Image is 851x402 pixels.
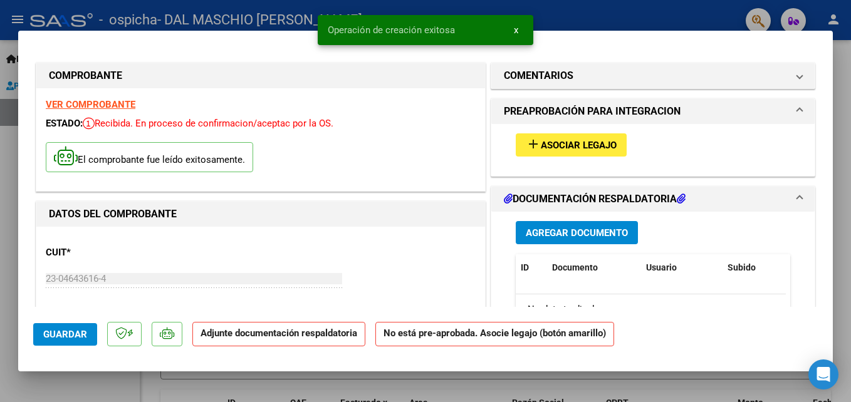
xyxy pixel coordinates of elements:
[526,227,628,239] span: Agregar Documento
[723,254,785,281] datatable-header-cell: Subido
[526,137,541,152] mat-icon: add
[641,254,723,281] datatable-header-cell: Usuario
[491,187,815,212] mat-expansion-panel-header: DOCUMENTACIÓN RESPALDATORIA
[521,262,529,272] span: ID
[43,329,87,340] span: Guardar
[491,124,815,176] div: PREAPROBACIÓN PARA INTEGRACION
[504,19,528,41] button: x
[516,294,786,326] div: No data to display
[808,359,838,389] div: Open Intercom Messenger
[46,99,135,110] a: VER COMPROBANTE
[785,254,848,281] datatable-header-cell: Acción
[516,254,547,281] datatable-header-cell: ID
[646,262,677,272] span: Usuario
[375,322,614,346] strong: No está pre-aprobada. Asocie legajo (botón amarillo)
[552,262,598,272] span: Documento
[547,254,641,281] datatable-header-cell: Documento
[516,133,627,157] button: Asociar Legajo
[491,99,815,124] mat-expansion-panel-header: PREAPROBACIÓN PARA INTEGRACION
[49,208,177,220] strong: DATOS DEL COMPROBANTE
[49,70,122,81] strong: COMPROBANTE
[504,192,686,207] h1: DOCUMENTACIÓN RESPALDATORIA
[516,221,638,244] button: Agregar Documento
[504,68,573,83] h1: COMENTARIOS
[201,327,357,339] strong: Adjunte documentación respaldatoria
[541,140,617,151] span: Asociar Legajo
[46,118,83,129] span: ESTADO:
[46,142,253,173] p: El comprobante fue leído exitosamente.
[504,104,681,119] h1: PREAPROBACIÓN PARA INTEGRACION
[491,63,815,88] mat-expansion-panel-header: COMENTARIOS
[46,245,175,260] p: CUIT
[33,323,97,346] button: Guardar
[728,262,756,272] span: Subido
[83,118,333,129] span: Recibida. En proceso de confirmacion/aceptac por la OS.
[514,24,518,36] span: x
[328,24,455,36] span: Operación de creación exitosa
